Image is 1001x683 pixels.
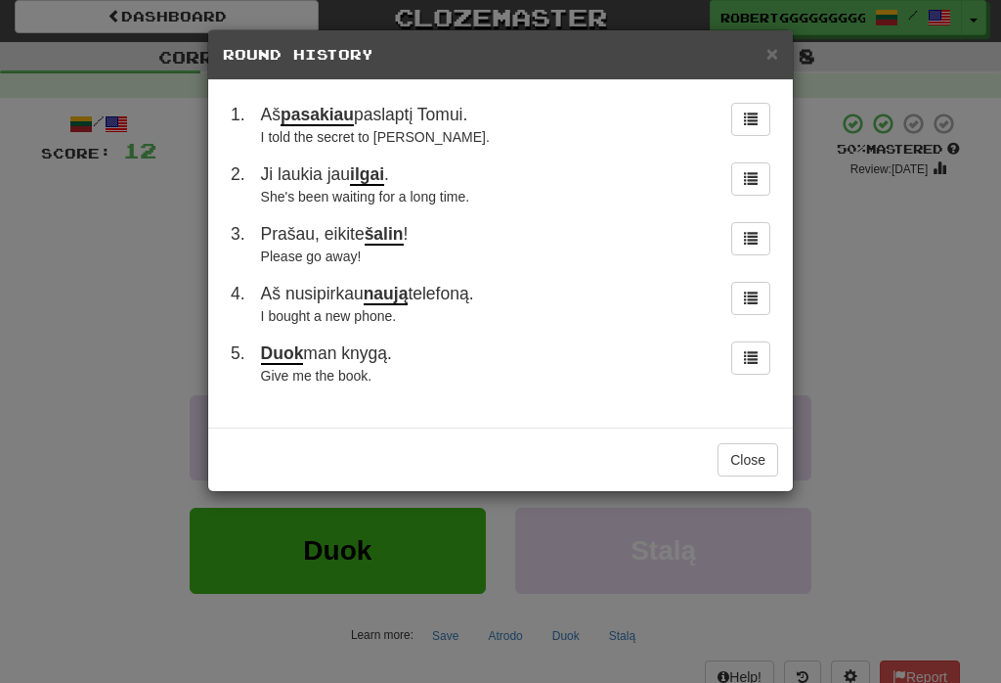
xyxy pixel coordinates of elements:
[261,343,304,365] u: Duok
[261,224,409,246] span: Prašau, eikite !
[223,95,253,155] td: 1 .
[281,105,354,126] u: pasakiau
[364,284,409,305] u: naują
[223,274,253,334] td: 4 .
[223,45,778,65] h5: Round History
[223,334,253,393] td: 5 .
[261,164,389,186] span: Ji laukia jau .
[350,164,384,186] u: ilgai
[718,443,778,477] button: Close
[261,105,468,126] span: Aš paslaptį Tomui.
[261,247,708,266] div: Please go away!
[261,306,708,326] div: I bought a new phone.
[261,284,474,305] span: Aš nusipirkau telefoną.
[261,343,392,365] span: man knygą.
[365,224,404,246] u: šalin
[261,366,708,386] div: Give me the book.
[261,187,708,206] div: She's been waiting for a long time.
[223,214,253,274] td: 3 .
[223,155,253,214] td: 2 .
[261,127,708,147] div: I told the secret to [PERSON_NAME].
[766,42,778,65] span: ×
[766,43,778,64] button: Close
